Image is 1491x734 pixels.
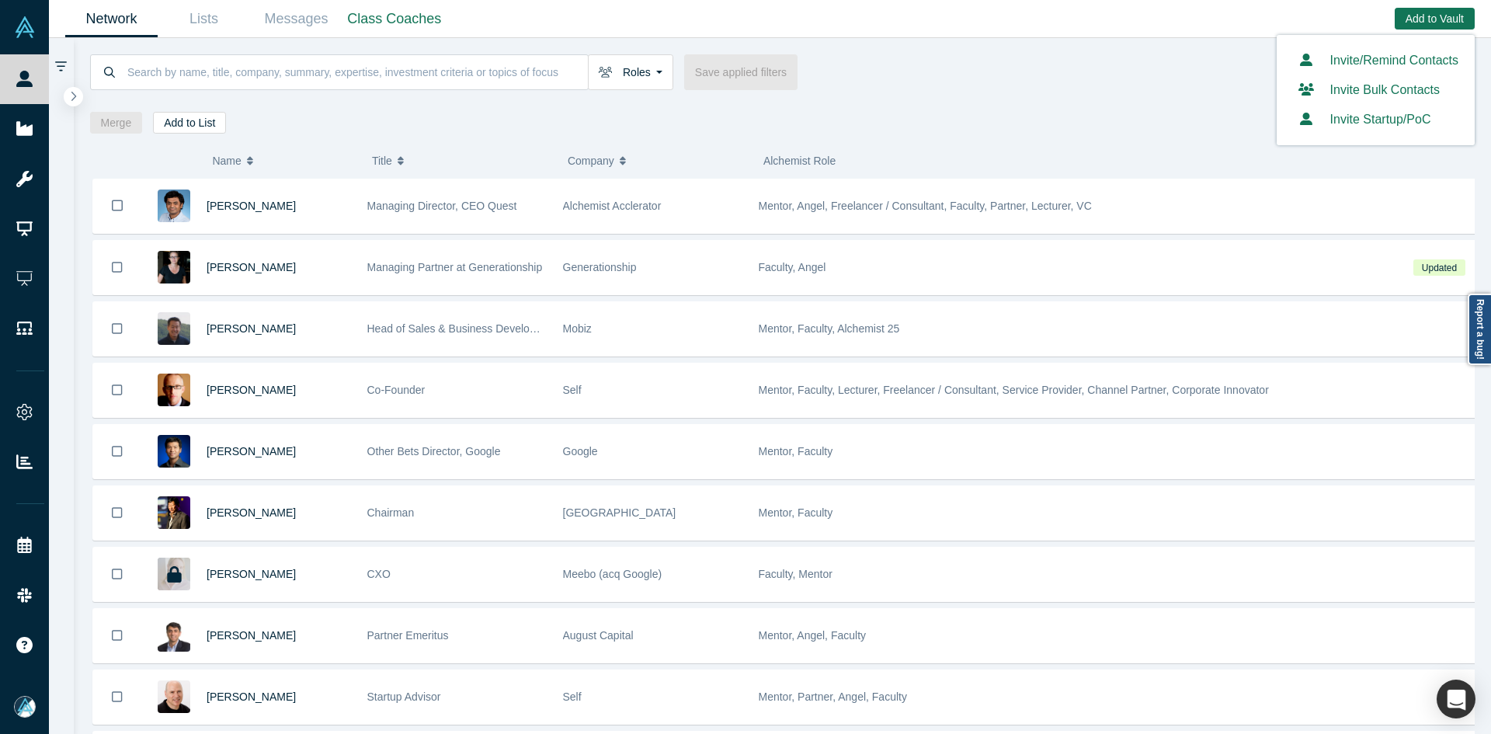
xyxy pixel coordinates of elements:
span: Other Bets Director, Google [367,445,501,457]
a: Class Coaches [342,1,447,37]
button: Invite Startup/PoC [1293,110,1431,129]
span: Co-Founder [367,384,426,396]
span: Updated [1413,259,1465,276]
span: Managing Director, CEO Quest [367,200,517,212]
span: Generationship [563,261,637,273]
span: Mentor, Faculty [759,445,833,457]
span: Head of Sales & Business Development (interim) [367,322,603,335]
img: Timothy Chou's Profile Image [158,496,190,529]
a: [PERSON_NAME] [207,322,296,335]
a: [PERSON_NAME] [207,568,296,580]
button: Title [372,144,551,177]
span: Chairman [367,506,415,519]
span: Partner Emeritus [367,629,449,642]
span: Alchemist Role [763,155,836,167]
a: Report a bug! [1468,294,1491,365]
button: Bookmark [93,302,141,356]
img: Mia Scott's Account [14,696,36,718]
a: [PERSON_NAME] [207,691,296,703]
a: Messages [250,1,342,37]
span: Mentor, Partner, Angel, Faculty [759,691,907,703]
img: Steven Kan's Profile Image [158,435,190,468]
a: [PERSON_NAME] [207,445,296,457]
span: Mobiz [563,322,592,335]
img: Alchemist Vault Logo [14,16,36,38]
button: Invite Bulk Contacts [1293,81,1440,99]
a: Invite/Remind Contacts [1293,54,1458,67]
button: Merge [90,112,143,134]
a: [PERSON_NAME] [207,506,296,519]
button: Bookmark [93,425,141,478]
span: August Capital [563,629,634,642]
span: Self [563,384,582,396]
span: Alchemist Acclerator [563,200,662,212]
span: Title [372,144,392,177]
span: Google [563,445,598,457]
a: [PERSON_NAME] [207,200,296,212]
span: Name [212,144,241,177]
button: Add to List [153,112,226,134]
button: Company [568,144,747,177]
img: Robert Winder's Profile Image [158,374,190,406]
span: [GEOGRAPHIC_DATA] [563,506,676,519]
button: Bookmark [93,486,141,540]
button: Bookmark [93,609,141,663]
a: Lists [158,1,250,37]
a: Network [65,1,158,37]
span: Meebo (acq Google) [563,568,662,580]
img: Michael Chang's Profile Image [158,312,190,345]
span: CXO [367,568,391,580]
span: Faculty, Mentor [759,568,832,580]
img: Gnani Palanikumar's Profile Image [158,190,190,222]
span: Company [568,144,614,177]
span: Faculty, Angel [759,261,826,273]
a: [PERSON_NAME] [207,261,296,273]
span: Mentor, Angel, Freelancer / Consultant, Faculty, Partner, Lecturer, VC [759,200,1092,212]
a: [PERSON_NAME] [207,629,296,642]
span: Mentor, Faculty [759,506,833,519]
span: Mentor, Faculty, Alchemist 25 [759,322,900,335]
button: Add to Vault [1395,8,1475,30]
button: Bookmark [93,241,141,294]
span: Self [563,691,582,703]
img: Rachel Chalmers's Profile Image [158,251,190,284]
span: Mentor, Angel, Faculty [759,629,867,642]
button: Bookmark [93,548,141,601]
img: Vivek Mehra's Profile Image [158,619,190,652]
button: Save applied filters [684,54,798,90]
button: Name [212,144,356,177]
span: Mentor, Faculty, Lecturer, Freelancer / Consultant, Service Provider, Channel Partner, Corporate ... [759,384,1269,396]
img: Adam Frankl's Profile Image [158,680,190,713]
a: [PERSON_NAME] [207,384,296,396]
input: Search by name, title, company, summary, expertise, investment criteria or topics of focus [126,54,588,90]
button: Bookmark [93,364,141,417]
button: Bookmark [93,179,141,233]
span: Managing Partner at Generationship [367,261,543,273]
button: Roles [588,54,673,90]
button: Bookmark [93,670,141,724]
span: Startup Advisor [367,691,441,703]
